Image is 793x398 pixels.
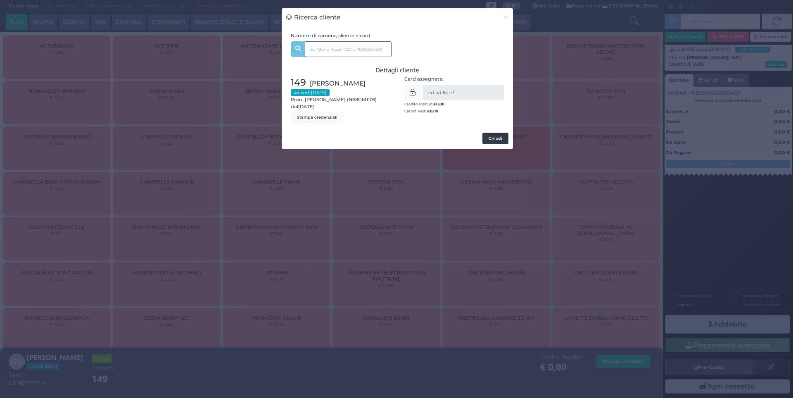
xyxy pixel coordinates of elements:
span: × [503,13,508,22]
b: € [433,102,444,106]
small: arrived-[DATE] [291,89,330,96]
span: 0,00 [436,101,444,107]
label: Numero di camera, cliente o card [291,32,370,39]
span: 149 [291,76,306,90]
button: Stampa credenziali [291,112,344,123]
button: Chiudi [499,8,513,27]
span: [DATE] [298,103,315,110]
span: 0,00 [430,108,438,114]
label: Card assegnata: [404,76,444,83]
h3: Dettagli cliente [291,67,504,74]
button: Chiudi [482,133,508,144]
h3: Ricerca cliente [286,13,340,22]
div: Pren. [PERSON_NAME] (N68GM1105) dal [286,76,397,123]
input: Es. 'Mario Rossi', '220' o '108123234234' [305,41,392,57]
small: Carnet Pasti: [404,109,438,113]
small: Credito residuo: [404,102,444,106]
span: [PERSON_NAME] [310,79,366,88]
b: € [427,109,438,113]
